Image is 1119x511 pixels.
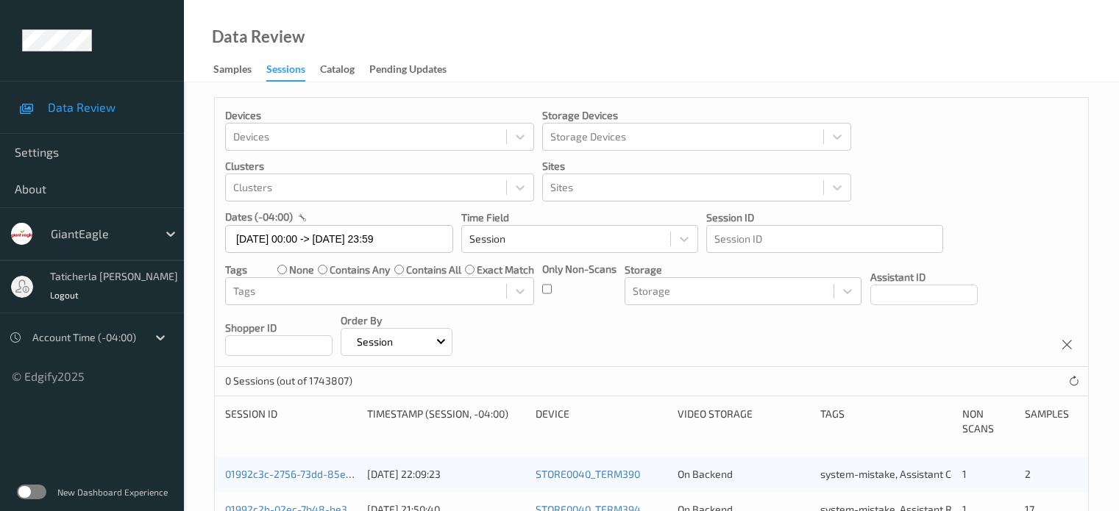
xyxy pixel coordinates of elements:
span: system-mistake, Assistant Confirmed, Unusual activity [820,468,1072,480]
p: Assistant ID [870,270,978,285]
div: Non Scans [962,407,1015,436]
p: Storage Devices [542,108,851,123]
div: Pending Updates [369,62,447,80]
p: dates (-04:00) [225,210,293,224]
div: On Backend [678,467,809,482]
div: Video Storage [678,407,809,436]
label: contains any [330,262,390,277]
div: Data Review [212,29,305,44]
a: 01992c3c-2756-73dd-85e1-fba29f0f0deb [225,468,419,480]
p: Storage [625,262,862,277]
div: Samples [1025,407,1078,436]
p: Sites [542,159,851,174]
div: Tags [820,407,952,436]
div: Samples [213,62,252,80]
a: STORE0040_TERM390 [536,468,640,480]
p: Shopper ID [225,321,333,335]
div: [DATE] 22:09:23 [367,467,525,482]
span: 1 [962,468,967,480]
div: Device [536,407,667,436]
label: exact match [477,262,534,277]
p: Order By [341,313,452,328]
label: contains all [406,262,461,277]
p: Time Field [461,210,698,225]
p: Tags [225,262,247,277]
div: Session ID [225,407,357,436]
p: Only Non-Scans [542,262,617,276]
span: 2 [1025,468,1031,480]
p: Session [352,335,398,349]
p: Clusters [225,159,534,174]
a: Samples [213,60,266,80]
p: Devices [225,108,534,123]
div: Timestamp (Session, -04:00) [367,407,525,436]
div: Catalog [320,62,355,80]
p: Session ID [706,210,943,225]
div: Sessions [266,62,305,82]
a: Sessions [266,60,320,82]
a: Catalog [320,60,369,80]
label: none [289,262,314,277]
p: 0 Sessions (out of 1743807) [225,374,352,388]
a: Pending Updates [369,60,461,80]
